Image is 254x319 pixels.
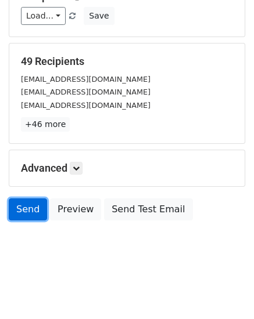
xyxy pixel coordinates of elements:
[21,75,151,84] small: [EMAIL_ADDRESS][DOMAIN_NAME]
[21,117,70,132] a: +46 more
[21,162,233,175] h5: Advanced
[9,198,47,220] a: Send
[21,7,66,25] a: Load...
[21,88,151,96] small: [EMAIL_ADDRESS][DOMAIN_NAME]
[50,198,101,220] a: Preview
[21,101,151,110] small: [EMAIL_ADDRESS][DOMAIN_NAME]
[196,263,254,319] iframe: Chat Widget
[104,198,192,220] a: Send Test Email
[84,7,114,25] button: Save
[21,55,233,68] h5: 49 Recipients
